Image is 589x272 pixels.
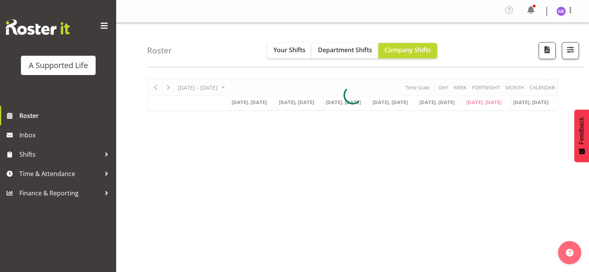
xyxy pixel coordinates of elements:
h4: Roster [147,46,172,55]
button: Company Shifts [378,43,437,58]
img: Rosterit website logo [6,19,70,35]
button: Download a PDF of the roster according to the set date range. [539,42,556,59]
button: Department Shifts [312,43,378,58]
img: gerda-baard5817.jpg [556,7,566,16]
span: Roster [19,110,112,121]
span: Company Shifts [385,46,431,54]
img: help-xxl-2.png [566,249,574,257]
span: Feedback [578,117,585,144]
span: Your Shifts [273,46,306,54]
button: Your Shifts [267,43,312,58]
span: Time & Attendance [19,168,101,180]
div: A Supported Life [29,60,88,71]
span: Inbox [19,129,112,141]
button: Feedback - Show survey [574,109,589,162]
button: Filter Shifts [562,42,579,59]
span: Finance & Reporting [19,187,101,199]
span: Shifts [19,149,101,160]
span: Department Shifts [318,46,372,54]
